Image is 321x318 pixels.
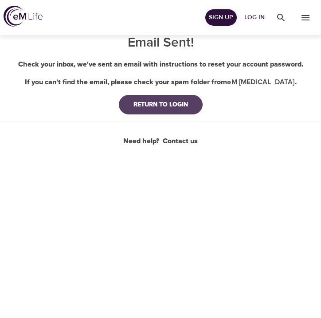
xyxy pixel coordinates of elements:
[119,95,203,114] button: RETURN TO LOGIN
[293,5,317,30] button: menu
[244,12,265,23] span: Log in
[209,12,233,23] span: Sign Up
[227,78,295,86] b: eM [MEDICAL_DATA]
[126,100,195,109] div: RETURN TO LOGIN
[269,5,293,30] button: menu
[4,6,43,27] img: logo
[163,136,198,146] a: Contact us
[205,9,237,26] button: Sign Up
[240,9,269,26] button: Log in
[123,136,198,146] div: Need help?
